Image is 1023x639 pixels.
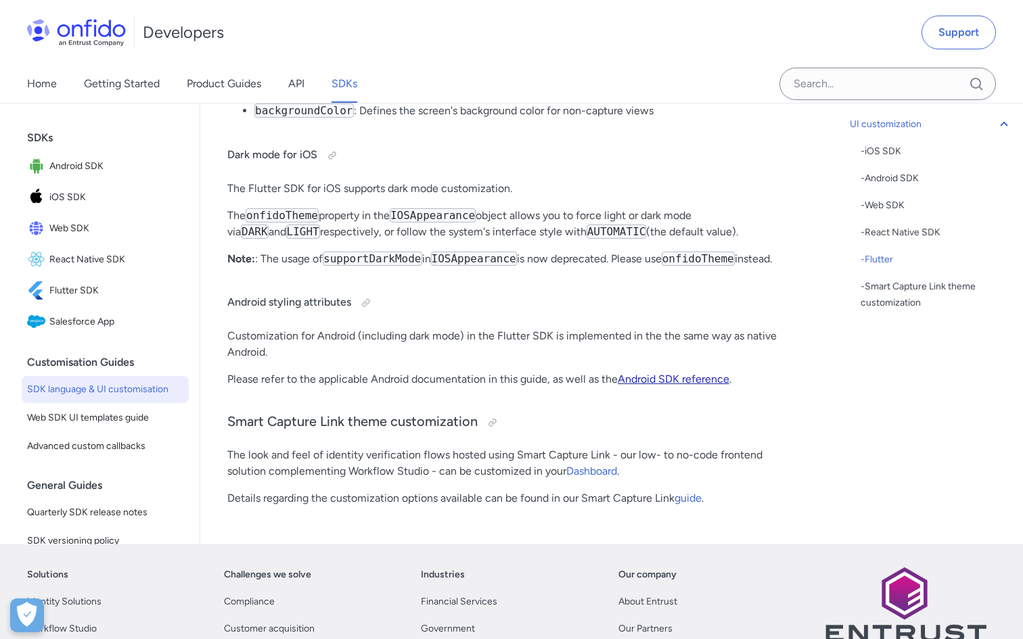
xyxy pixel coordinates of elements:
[246,208,319,222] code: onfidoTheme
[27,250,49,269] img: IconReact Native SDK
[27,19,126,46] img: Onfido Logo
[227,371,793,387] p: Please refer to the applicable Android documentation in this guide, as well as the .
[861,197,1012,214] div: - Web SDK
[227,490,793,506] p: Details regarding the customization options available can be found in our Smart Capture Link .
[227,447,793,479] p: The look and feel of identity verification flows hosted using Smart Capture Link - our low- to no...
[861,143,1012,160] a: -iOS SDK
[227,251,793,267] p: : The usage of in is now deprecated. Please use instead.
[27,349,194,376] div: Customisation Guides
[618,594,677,610] a: About Entrust
[22,433,189,460] a: Advanced custom callbacks
[22,307,189,337] a: IconSalesforce AppSalesforce App
[49,157,183,176] span: Android SDK
[421,594,497,610] a: Financial Services
[27,533,183,549] span: SDK versioning policy
[861,143,1012,160] div: - iOS SDK
[27,157,49,176] img: IconAndroid SDK
[861,170,1012,187] a: -Android SDK
[861,279,1012,311] a: -Smart Capture Link theme customization
[224,621,315,637] a: Customer acquisition
[27,65,57,103] a: Home
[861,197,1012,214] a: -Web SDK
[27,281,49,300] img: IconFlutter SDK
[27,621,97,637] a: Workflow Studio
[224,567,311,583] a: Challenges we solve
[187,65,261,103] a: Product Guides
[27,219,49,238] img: IconWeb SDK
[861,279,1012,311] div: - Smart Capture Link theme customization
[227,208,793,240] p: The property in the object allows you to force light or dark mode via and respectively, or follow...
[421,567,465,583] a: Industries
[22,527,189,554] a: SDK versioning policy
[27,410,183,426] span: Web SDK UI templates guide
[618,373,729,385] a: Android SDK reference
[10,598,44,632] button: Open Preferences
[618,567,677,583] a: Our company
[618,621,673,637] a: Our Partners
[49,312,183,331] span: Salesforce App
[675,492,702,504] a: guide
[22,183,189,212] a: IconiOS SDKiOS SDK
[84,65,160,103] a: Getting Started
[27,438,183,454] span: Advanced custom callbacks
[227,292,793,314] h4: Android styling attributes
[49,188,183,207] span: iOS SDK
[861,170,1012,187] div: - Android SDK
[850,116,1012,133] a: UI customization
[227,145,793,166] h4: Dark mode for iOS
[254,103,793,119] li: : Defines the screen's background color for non-capture views
[922,16,996,49] a: Support
[27,472,194,499] div: General Guides
[22,404,189,431] a: Web SDK UI templates guide
[10,598,44,632] div: Cookie Preferences
[431,252,517,266] code: IOSAppearance
[49,250,183,269] span: React Native SDK
[227,328,793,360] p: Customization for Android (including dark mode) in the Flutter SDK is implemented in the the same...
[22,376,189,403] a: SDK language & UI customisation
[143,22,224,43] h1: Developers
[332,65,357,103] a: SDKs
[27,594,101,610] a: Identity Solutions
[241,224,269,239] code: DARK
[861,252,1012,268] a: -Flutter
[861,252,1012,268] div: - Flutter
[227,252,255,265] strong: Note:
[49,281,183,300] span: Flutter SDK
[22,245,189,275] a: IconReact Native SDKReact Native SDK
[27,381,183,398] span: SDK language & UI customisation
[27,504,183,521] span: Quarterly SDK release notes
[22,214,189,243] a: IconWeb SDKWeb SDK
[288,65,304,103] a: API
[861,224,1012,241] div: - React Native SDK
[662,252,735,266] code: onfidoTheme
[286,224,320,239] code: LIGHT
[22,276,189,306] a: IconFlutter SDKFlutter SDK
[390,208,476,222] code: IOSAppearance
[49,219,183,238] span: Web SDK
[566,465,617,477] a: Dashboard
[22,151,189,181] a: IconAndroid SDKAndroid SDK
[254,103,354,118] code: backgroundColor
[227,412,793,433] h3: Smart Capture Link theme customization
[421,621,475,637] a: Government
[224,594,275,610] a: Compliance
[861,224,1012,241] a: -React Native SDK
[22,499,189,526] a: Quarterly SDK release notes
[779,68,996,100] input: Onfido search input field
[323,252,422,266] code: supportDarkMode
[27,124,194,151] div: SDKs
[587,224,647,239] code: AUTOMATIC
[27,188,49,207] img: IconiOS SDK
[27,567,68,583] a: Solutions
[27,312,49,331] img: IconSalesforce App
[227,181,793,197] p: The Flutter SDK for iOS supports dark mode customization.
